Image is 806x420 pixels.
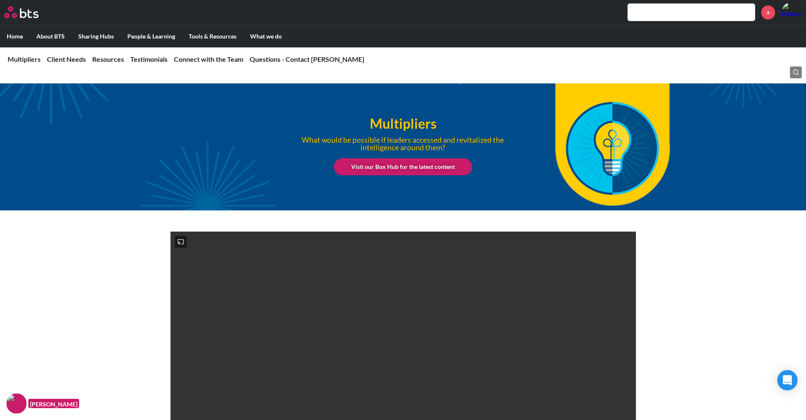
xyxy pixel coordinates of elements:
[121,25,182,47] label: People & Learning
[72,25,121,47] label: Sharing Hubs
[781,2,802,22] img: Patnalin Thanapongthamrong
[334,158,472,175] a: Visit our Box Hub for the latest content
[47,55,86,63] a: Client Needs
[182,25,243,47] label: Tools & Resources
[761,6,775,19] a: +
[777,370,798,390] div: Open Intercom Messenger
[174,55,243,63] a: Connect with the Team
[250,55,364,63] a: Questions - Contact [PERSON_NAME]
[781,2,802,22] a: Profile
[288,136,518,151] p: What would be possible if leaders accessed and revitalized the intelligence around them?
[8,55,41,63] a: Multipliers
[4,6,54,18] a: Go home
[243,25,289,47] label: What we do
[30,25,72,47] label: About BTS
[6,393,27,414] img: F
[92,55,124,63] a: Resources
[28,399,79,409] figcaption: [PERSON_NAME]
[130,55,168,63] a: Testimonials
[259,114,547,133] h1: Multipliers
[4,6,39,18] img: BTS Logo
